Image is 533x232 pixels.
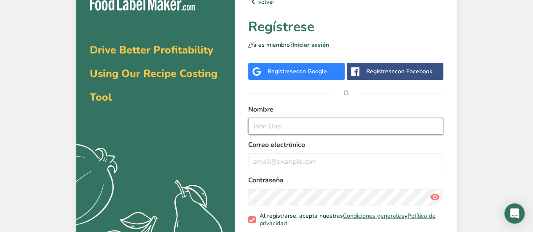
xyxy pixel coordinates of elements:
[248,17,443,37] h1: Regístrese
[248,175,443,185] label: Contraseña
[268,67,327,76] div: Regístrese
[296,67,327,75] span: con Google
[260,212,435,227] a: Política de privacidad
[256,212,440,227] span: Al registrarse, acepta nuestras y
[292,41,329,49] a: Iniciar sesión
[248,153,443,170] input: email@example.com
[248,140,443,150] label: Correo electrónico
[248,104,443,115] label: Nombre
[366,67,432,76] div: Regístrese
[333,80,359,106] span: O
[395,67,432,75] span: con Facebook
[343,212,404,220] a: Condiciones generales
[504,203,525,224] div: Open Intercom Messenger
[248,40,443,49] p: ¿Ya es miembro?
[248,118,443,135] input: John Doe
[90,43,217,104] span: Drive Better Profitability Using Our Recipe Costing Tool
